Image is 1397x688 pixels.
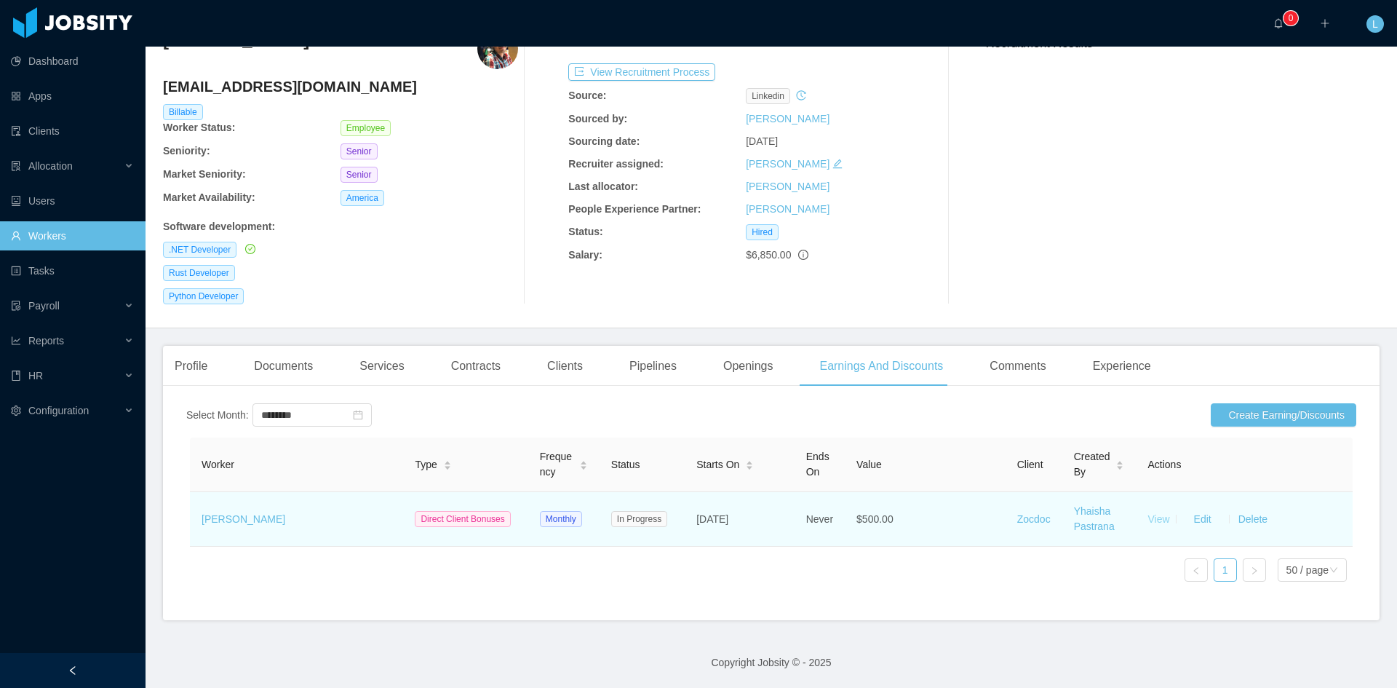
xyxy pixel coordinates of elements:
div: Experience [1081,346,1163,387]
span: Frequency [540,449,573,480]
div: Sort [579,459,588,469]
a: icon: userWorkers [11,221,134,250]
span: .NET Developer [163,242,236,258]
b: Recruiter assigned: [568,158,664,170]
span: In Progress [611,511,667,527]
span: America [341,190,384,206]
span: Allocation [28,160,73,172]
div: Sort [1115,459,1124,469]
i: icon: caret-down [1116,464,1124,469]
span: Never [806,513,833,525]
span: Type [415,457,437,472]
i: icon: file-protect [11,301,21,311]
span: Senior [341,167,378,183]
span: Monthly [540,511,582,527]
b: Source: [568,90,606,101]
div: Services [348,346,415,387]
b: Salary: [568,249,602,261]
b: Worker Status: [163,122,235,133]
span: info-circle [798,250,808,260]
b: People Experience Partner: [568,203,701,215]
li: Next Page [1243,558,1266,582]
span: Actions [1147,459,1181,470]
span: L [1372,15,1378,33]
span: Payroll [28,300,60,312]
a: [PERSON_NAME] [202,513,285,525]
i: icon: plus [1320,18,1330,28]
a: View [1147,513,1169,525]
span: Status [611,459,640,470]
b: Market Seniority: [163,168,246,180]
div: Profile [163,346,219,387]
i: icon: line-chart [11,336,21,346]
div: Documents [242,346,325,387]
h4: [EMAIL_ADDRESS][DOMAIN_NAME] [163,76,518,97]
i: icon: bell [1273,18,1283,28]
div: Contracts [439,346,512,387]
b: Seniority: [163,145,210,157]
a: [PERSON_NAME] [746,158,829,170]
a: icon: robotUsers [11,186,134,216]
b: Market Availability: [163,191,255,203]
i: icon: down [1329,566,1338,576]
div: Openings [712,346,785,387]
i: icon: caret-down [746,464,754,469]
span: Value [856,459,882,470]
a: [PERSON_NAME] [746,181,829,192]
sup: 0 [1283,11,1298,25]
span: Reports [28,335,64,347]
li: 1 [1214,558,1237,582]
span: Hired [746,224,779,240]
b: Sourced by: [568,113,627,124]
i: icon: caret-up [579,459,587,463]
div: Select Month: [186,408,249,423]
span: Configuration [28,405,89,416]
span: Created By [1074,449,1110,480]
b: Sourcing date: [568,135,640,147]
span: linkedin [746,88,790,104]
i: icon: caret-up [443,459,451,463]
b: Last allocator: [568,181,638,192]
div: Pipelines [618,346,688,387]
a: 1 [1214,559,1236,581]
button: icon: [object Object]Create Earning/Discounts [1211,403,1356,427]
img: 9d9da6bd-9692-430e-a746-c9756be49bb2_61c4a5451b2ad-400w.png [477,28,518,69]
footer: Copyright Jobsity © - 2025 [146,638,1397,688]
a: Yhaisha Pastrana [1074,505,1115,532]
span: Python Developer [163,288,244,304]
span: Client [1017,459,1043,470]
i: icon: caret-down [579,464,587,469]
i: icon: left [1192,566,1201,575]
span: Starts On [696,457,739,472]
div: Clients [536,346,594,387]
span: HR [28,370,43,381]
a: icon: check-circle [242,243,255,255]
button: Edit [1182,507,1223,531]
span: Billable [163,104,203,120]
span: [DATE] [696,513,728,525]
span: $500.00 [856,513,893,525]
i: icon: setting [11,406,21,416]
b: Software development : [163,221,275,232]
a: icon: pie-chartDashboard [11,47,134,76]
a: icon: exportView Recruitment Process [568,66,715,78]
i: icon: edit [832,159,843,169]
div: Sort [443,459,452,469]
i: icon: right [1250,566,1259,575]
i: icon: solution [11,161,21,171]
a: icon: appstoreApps [11,82,134,111]
span: $6,850.00 [746,249,791,261]
div: Sort [745,459,754,469]
button: Delete [1235,507,1270,531]
i: icon: caret-down [443,464,451,469]
i: icon: caret-up [746,459,754,463]
i: icon: caret-up [1116,459,1124,463]
a: icon: auditClients [11,116,134,146]
a: icon: profileTasks [11,256,134,285]
span: Worker [202,459,234,470]
a: [PERSON_NAME] [746,113,829,124]
span: [DATE] [746,135,778,147]
b: Status: [568,226,602,237]
i: icon: history [796,90,806,100]
span: Rust Developer [163,265,235,281]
